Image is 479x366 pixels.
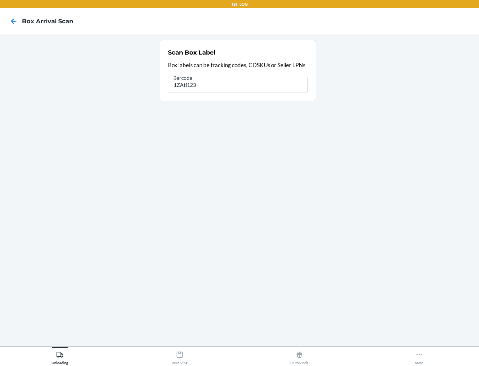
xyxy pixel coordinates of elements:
[168,61,308,70] p: Box labels can be tracking codes, CDSKUs or Seller LPNs
[231,1,248,7] p: TST_LOG
[168,77,308,93] input: Barcode
[120,347,239,365] button: Receiving
[22,17,73,26] h4: Box Arrival Scan
[52,348,68,365] div: Unloading
[290,348,308,365] div: Outbounds
[239,347,359,365] button: Outbounds
[415,348,423,365] div: More
[168,48,215,57] h2: Scan Box Label
[172,75,193,81] span: Barcode
[359,347,479,365] button: More
[172,348,188,365] div: Receiving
